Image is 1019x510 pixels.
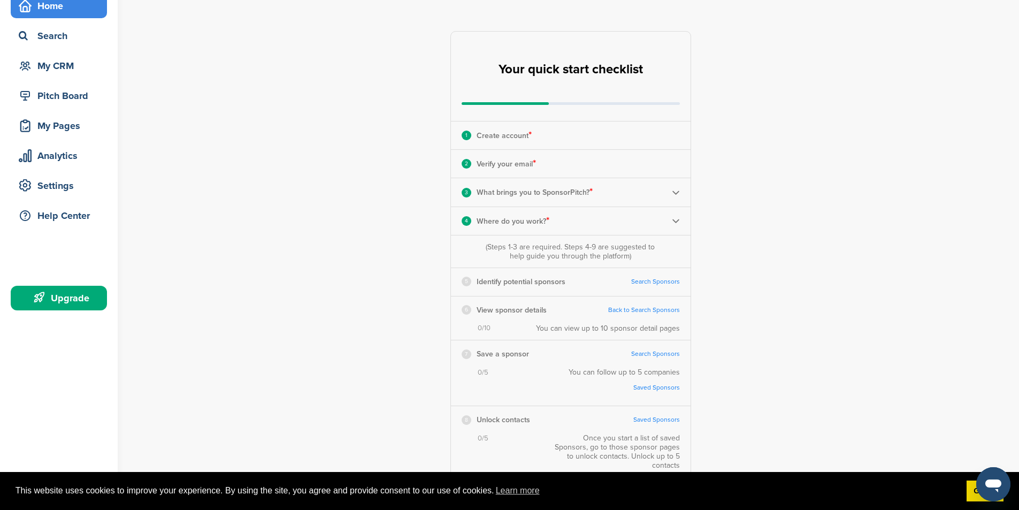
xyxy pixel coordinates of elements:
img: Checklist arrow 2 [672,217,680,225]
div: Help Center [16,206,107,225]
a: Analytics [11,143,107,168]
div: 6 [462,305,471,315]
p: What brings you to SponsorPitch? [477,185,593,199]
a: Search Sponsors [631,350,680,358]
div: Settings [16,176,107,195]
div: 3 [462,188,471,197]
a: Saved Sponsors [579,384,680,392]
div: 5 [462,277,471,286]
p: Where do you work? [477,214,549,228]
a: Search Sponsors [631,278,680,286]
span: 0/10 [478,324,491,333]
a: Search [11,24,107,48]
p: Verify your email [477,157,536,171]
a: Back to Search Sponsors [608,306,680,314]
a: Saved Sponsors [633,416,680,424]
p: Save a sponsor [477,347,529,361]
div: 4 [462,216,471,226]
div: Search [16,26,107,45]
div: Upgrade [16,288,107,308]
a: Settings [11,173,107,198]
div: You can view up to 10 sponsor detail pages [536,324,680,333]
div: Pitch Board [16,86,107,105]
div: 2 [462,159,471,169]
a: Pitch Board [11,83,107,108]
h2: Your quick start checklist [499,58,643,81]
a: Help Center [11,203,107,228]
div: 7 [462,349,471,359]
div: Analytics [16,146,107,165]
span: This website uses cookies to improve your experience. By using the site, you agree and provide co... [16,483,958,499]
p: Create account [477,128,532,142]
div: My CRM [16,56,107,75]
iframe: Button to launch messaging window [976,467,1010,501]
div: (Steps 1-3 are required. Steps 4-9 are suggested to help guide you through the platform) [483,242,657,261]
a: My CRM [11,54,107,78]
div: 8 [462,415,471,425]
p: Identify potential sponsors [477,275,565,288]
p: View sponsor details [477,303,547,317]
div: 1 [462,131,471,140]
a: learn more about cookies [494,483,541,499]
p: Unlock contacts [477,413,530,427]
div: Once you start a list of saved Sponsors, go to those sponsor pages to unlock contacts. Unlock up ... [548,433,680,492]
a: Upgrade [11,286,107,310]
img: Checklist arrow 2 [672,188,680,196]
span: 0/5 [478,434,488,443]
a: My Pages [11,113,107,138]
a: dismiss cookie message [967,481,1003,502]
div: You can follow up to 5 companies [569,368,680,399]
span: 0/5 [478,368,488,377]
div: My Pages [16,116,107,135]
